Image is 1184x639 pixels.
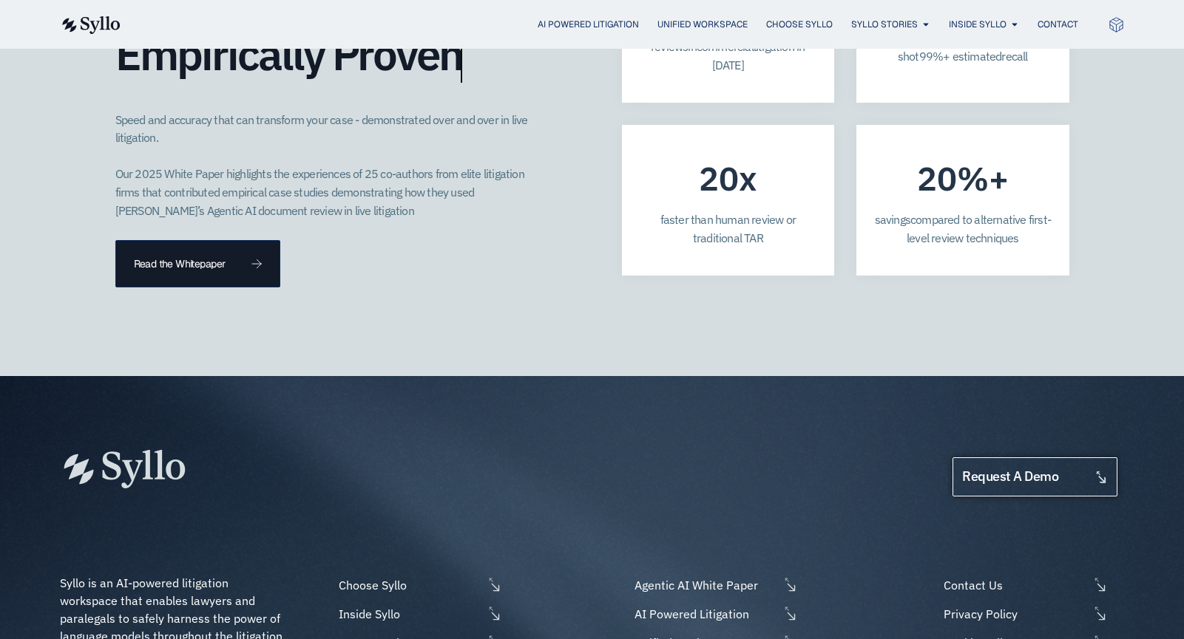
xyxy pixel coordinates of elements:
[538,18,639,31] a: AI Powered Litigation
[962,470,1058,484] span: request a demo
[1001,49,1027,64] span: recall
[631,605,779,623] span: AI Powered Litigation
[150,18,1078,32] nav: Menu
[657,18,748,31] a: Unified Workspace
[335,605,502,623] a: Inside Syllo
[940,576,1124,594] a: Contact Us
[940,605,1124,623] a: Privacy Policy
[631,576,779,594] span: Agentic AI White Paper
[134,259,226,269] span: Read the Whitepaper
[940,605,1088,623] span: Privacy Policy
[739,169,757,187] span: x
[335,605,483,623] span: Inside Syllo
[851,18,918,31] a: Syllo Stories
[660,212,796,245] span: faster than human review or traditional TAR
[631,605,798,623] a: AI Powered Litigation
[115,30,462,78] span: Empirically Proven​
[115,240,281,287] a: Read the Whitepaper
[631,576,798,594] a: Agentic AI White Paper
[1038,18,1078,31] a: Contact
[907,212,1051,245] span: compared to alternative first-level review techniques
[115,111,535,220] p: Speed and accuracy that can transform your case - demonstrated over and over in live litigation. ...
[699,169,739,187] span: 20
[953,457,1117,496] a: request a demo
[919,49,1002,64] span: 99%+ estimated
[335,576,502,594] a: Choose Syllo
[917,169,957,187] span: 20
[940,576,1088,594] span: Contact Us
[957,169,1009,187] span: %+
[766,18,833,31] a: Choose Syllo
[712,39,805,72] span: litigation in [DATE]
[875,212,910,227] span: savings
[898,30,1034,64] span: zero-shot
[60,16,121,34] img: syllo
[150,18,1078,32] div: Menu Toggle
[335,576,483,594] span: Choose Syllo
[949,18,1007,31] a: Inside Syllo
